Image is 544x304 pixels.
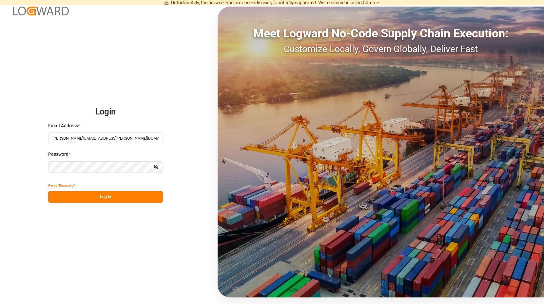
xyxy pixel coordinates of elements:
[48,191,163,203] button: Log In
[48,122,78,129] span: Email Address
[48,101,163,122] h2: Login
[13,7,69,15] img: Logward_new_orange.png
[218,25,544,42] div: Meet Logward No-Code Supply Chain Execution:
[218,42,544,56] div: Customize Locally, Govern Globally, Deliver Fast
[48,132,163,144] input: Enter your email
[48,151,68,158] span: Password
[48,180,75,191] button: Forgot Password?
